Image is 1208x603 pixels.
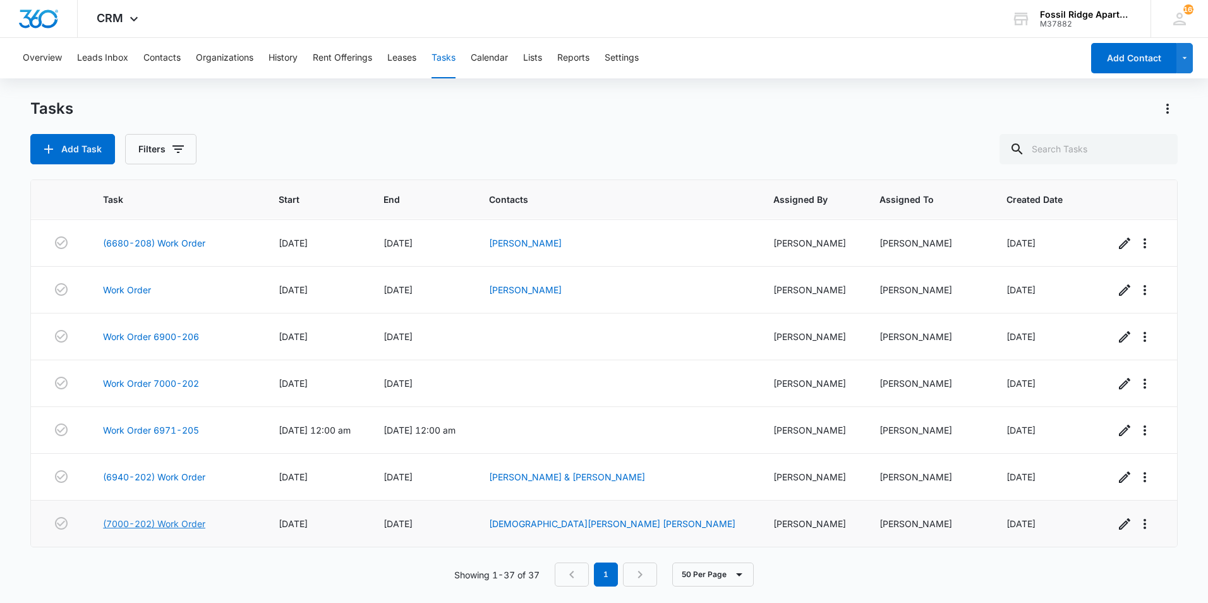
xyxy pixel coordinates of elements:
[471,38,508,78] button: Calendar
[605,38,639,78] button: Settings
[523,38,542,78] button: Lists
[1040,20,1132,28] div: account id
[557,38,589,78] button: Reports
[103,517,205,530] a: (7000-202) Work Order
[103,470,205,484] a: (6940-202) Work Order
[672,563,754,587] button: 50 Per Page
[384,193,440,206] span: End
[313,38,372,78] button: Rent Offerings
[879,283,976,296] div: [PERSON_NAME]
[77,38,128,78] button: Leads Inbox
[1183,4,1193,15] span: 163
[103,330,199,343] a: Work Order 6900-206
[879,377,976,390] div: [PERSON_NAME]
[279,472,308,482] span: [DATE]
[879,470,976,484] div: [PERSON_NAME]
[1006,518,1036,529] span: [DATE]
[384,518,413,529] span: [DATE]
[279,238,308,248] span: [DATE]
[384,378,413,389] span: [DATE]
[1183,4,1193,15] div: notifications count
[1157,99,1178,119] button: Actions
[1006,331,1036,342] span: [DATE]
[103,236,205,250] a: (6680-208) Work Order
[1006,238,1036,248] span: [DATE]
[773,330,849,343] div: [PERSON_NAME]
[125,134,196,164] button: Filters
[489,284,562,295] a: [PERSON_NAME]
[773,377,849,390] div: [PERSON_NAME]
[384,331,413,342] span: [DATE]
[384,425,456,435] span: [DATE] 12:00 am
[489,193,725,206] span: Contacts
[1091,43,1176,73] button: Add Contact
[30,134,115,164] button: Add Task
[1006,378,1036,389] span: [DATE]
[23,38,62,78] button: Overview
[489,518,735,529] a: [DEMOGRAPHIC_DATA][PERSON_NAME] [PERSON_NAME]
[279,518,308,529] span: [DATE]
[555,563,657,587] nav: Pagination
[103,283,151,296] a: Work Order
[103,377,199,390] a: Work Order 7000-202
[269,38,298,78] button: History
[1006,425,1036,435] span: [DATE]
[879,330,976,343] div: [PERSON_NAME]
[384,472,413,482] span: [DATE]
[489,472,645,482] a: [PERSON_NAME] & [PERSON_NAME]
[143,38,181,78] button: Contacts
[279,284,308,295] span: [DATE]
[384,238,413,248] span: [DATE]
[1040,9,1132,20] div: account name
[1006,284,1036,295] span: [DATE]
[279,331,308,342] span: [DATE]
[432,38,456,78] button: Tasks
[594,563,618,587] em: 1
[879,193,958,206] span: Assigned To
[387,38,416,78] button: Leases
[454,568,540,582] p: Showing 1-37 of 37
[279,425,351,435] span: [DATE] 12:00 am
[279,193,335,206] span: Start
[773,517,849,530] div: [PERSON_NAME]
[384,284,413,295] span: [DATE]
[97,11,123,25] span: CRM
[773,193,831,206] span: Assigned By
[1000,134,1178,164] input: Search Tasks
[279,378,308,389] span: [DATE]
[103,193,230,206] span: Task
[879,236,976,250] div: [PERSON_NAME]
[103,423,199,437] a: Work Order 6971-205
[1006,193,1066,206] span: Created Date
[773,423,849,437] div: [PERSON_NAME]
[879,517,976,530] div: [PERSON_NAME]
[30,99,73,118] h1: Tasks
[773,236,849,250] div: [PERSON_NAME]
[196,38,253,78] button: Organizations
[879,423,976,437] div: [PERSON_NAME]
[773,470,849,484] div: [PERSON_NAME]
[1006,472,1036,482] span: [DATE]
[773,283,849,296] div: [PERSON_NAME]
[489,238,562,248] a: [PERSON_NAME]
